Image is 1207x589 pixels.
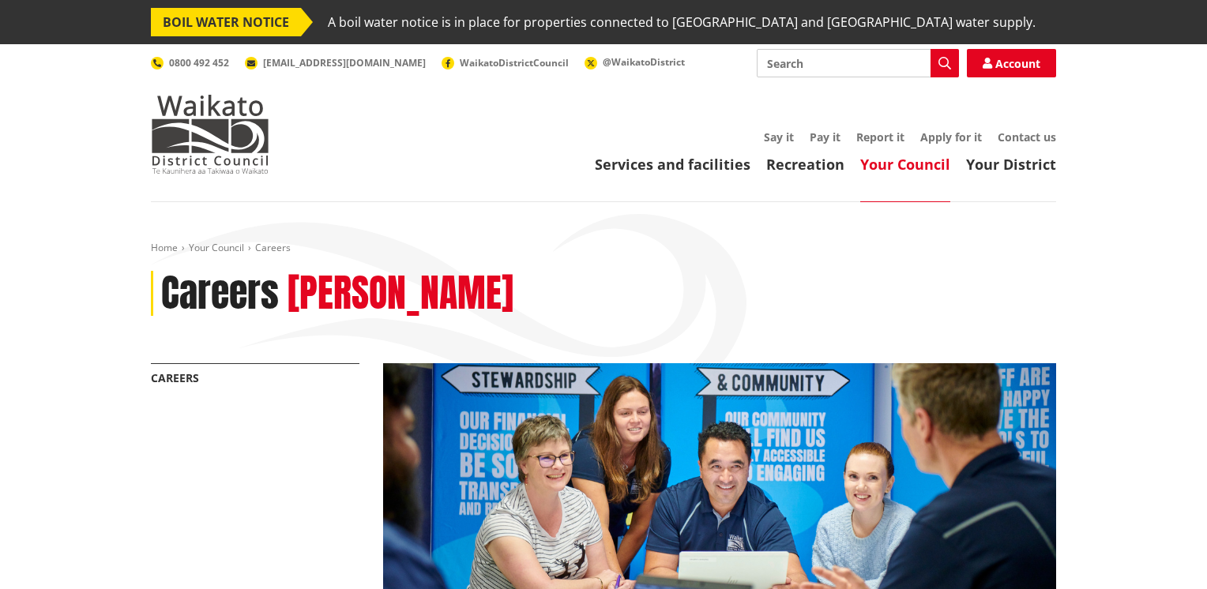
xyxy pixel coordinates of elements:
[442,56,569,69] a: WaikatoDistrictCouncil
[151,95,269,174] img: Waikato District Council - Te Kaunihera aa Takiwaa o Waikato
[161,271,279,317] h1: Careers
[151,242,1056,255] nav: breadcrumb
[810,129,840,144] a: Pay it
[585,55,685,69] a: @WaikatoDistrict
[151,56,229,69] a: 0800 492 452
[603,55,685,69] span: @WaikatoDistrict
[189,241,244,254] a: Your Council
[169,56,229,69] span: 0800 492 452
[288,271,513,317] h2: [PERSON_NAME]
[766,155,844,174] a: Recreation
[920,129,982,144] a: Apply for it
[245,56,426,69] a: [EMAIL_ADDRESS][DOMAIN_NAME]
[966,155,1056,174] a: Your District
[151,241,178,254] a: Home
[151,370,199,385] a: Careers
[967,49,1056,77] a: Account
[263,56,426,69] span: [EMAIL_ADDRESS][DOMAIN_NAME]
[255,241,291,254] span: Careers
[595,155,750,174] a: Services and facilities
[328,8,1036,36] span: A boil water notice is in place for properties connected to [GEOGRAPHIC_DATA] and [GEOGRAPHIC_DAT...
[460,56,569,69] span: WaikatoDistrictCouncil
[757,49,959,77] input: Search input
[856,129,904,144] a: Report it
[151,8,301,36] span: BOIL WATER NOTICE
[998,129,1056,144] a: Contact us
[860,155,950,174] a: Your Council
[764,129,794,144] a: Say it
